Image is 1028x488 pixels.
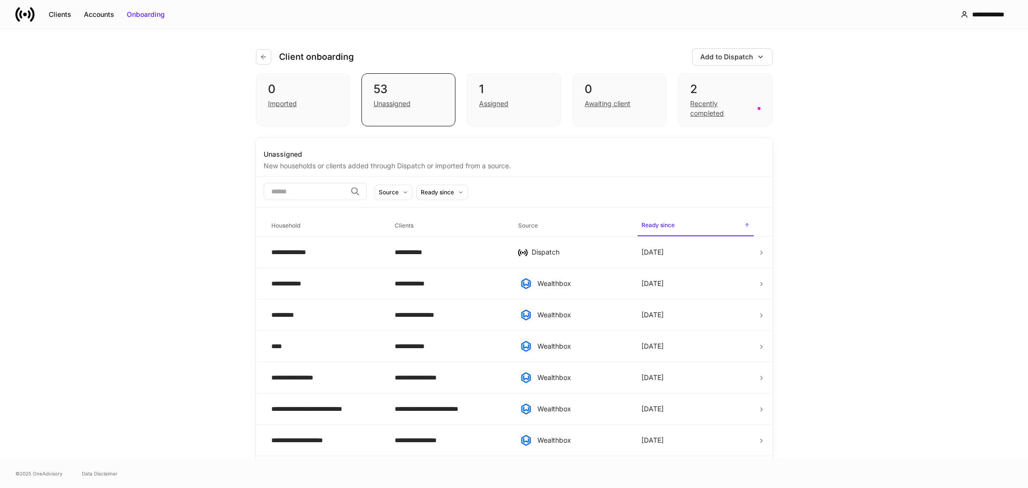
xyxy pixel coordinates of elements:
p: [DATE] [641,404,664,414]
button: Accounts [78,7,120,22]
div: 0 [585,81,654,97]
button: Add to Dispatch [692,48,773,66]
h6: Source [518,221,538,230]
p: [DATE] [641,247,664,257]
div: Clients [49,10,71,19]
div: Source [379,188,399,197]
h6: Household [271,221,300,230]
div: Assigned [479,99,508,108]
div: 2Recently completed [678,73,772,126]
h6: Clients [395,221,414,230]
p: [DATE] [641,341,664,351]
a: Data Disclaimer [82,470,118,477]
div: Dispatch [532,247,626,257]
p: [DATE] [641,310,664,320]
div: Wealthbox [537,404,626,414]
p: [DATE] [641,435,664,445]
span: Ready since [638,216,753,236]
p: [DATE] [641,279,664,288]
span: Source [514,216,630,236]
div: Wealthbox [537,310,626,320]
div: Imported [268,99,297,108]
h6: Ready since [641,220,675,230]
div: 1Assigned [467,73,561,126]
div: Wealthbox [537,341,626,351]
h4: Client onboarding [279,51,354,63]
div: Recently completed [690,99,751,118]
div: Accounts [84,10,114,19]
div: 0Imported [256,73,350,126]
button: Clients [42,7,78,22]
div: Unassigned [264,149,765,159]
p: [DATE] [641,373,664,382]
div: 2 [690,81,760,97]
span: Clients [391,216,507,236]
div: Wealthbox [537,435,626,445]
div: Ready since [421,188,454,197]
div: Unassigned [374,99,411,108]
div: 0Awaiting client [573,73,667,126]
div: 1 [479,81,549,97]
div: Wealthbox [537,279,626,288]
span: Household [267,216,383,236]
div: 53 [374,81,443,97]
div: New households or clients added through Dispatch or imported from a source. [264,159,765,171]
div: Onboarding [127,10,165,19]
button: Source [374,185,413,200]
button: Onboarding [120,7,171,22]
div: Wealthbox [537,373,626,382]
span: © 2025 OneAdvisory [15,470,63,477]
div: 53Unassigned [361,73,455,126]
div: Add to Dispatch [700,52,753,62]
div: Awaiting client [585,99,630,108]
div: 0 [268,81,338,97]
button: Ready since [416,185,468,200]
